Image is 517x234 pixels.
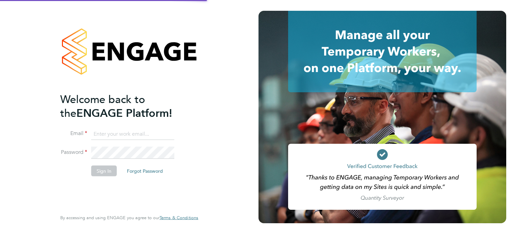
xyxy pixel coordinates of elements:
[160,215,198,221] a: Terms & Conditions
[122,166,168,176] button: Forgot Password
[91,128,174,140] input: Enter your work email...
[60,215,198,221] span: By accessing and using ENGAGE you agree to our
[60,130,87,137] label: Email
[60,149,87,156] label: Password
[60,92,192,120] h2: ENGAGE Platform!
[60,93,145,120] span: Welcome back to the
[91,166,117,176] button: Sign In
